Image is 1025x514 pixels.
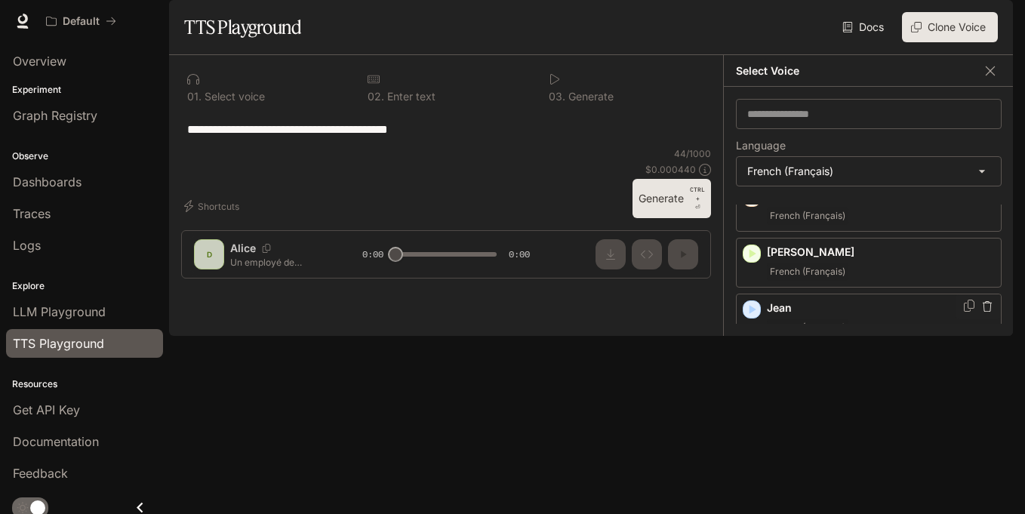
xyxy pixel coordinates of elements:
p: Default [63,15,100,28]
p: 0 1 . [187,91,202,102]
p: Select voice [202,91,265,102]
p: Enter text [384,91,436,102]
p: 44 / 1000 [674,147,711,160]
button: Shortcuts [181,194,245,218]
p: $ 0.000440 [645,163,696,176]
p: ⏎ [690,185,705,212]
div: French (Français) [737,157,1001,186]
button: All workspaces [39,6,123,36]
p: [PERSON_NAME] [767,245,995,260]
span: French (Français) [767,207,848,225]
p: Language [736,140,786,151]
button: GenerateCTRL +⏎ [633,179,711,218]
span: French (Français) [767,263,848,281]
p: Jean [767,300,995,315]
button: Clone Voice [902,12,998,42]
a: Docs [839,12,890,42]
span: French (Français) [767,319,848,337]
p: CTRL + [690,185,705,203]
p: Generate [565,91,614,102]
h1: TTS Playground [184,12,301,42]
p: 0 2 . [368,91,384,102]
p: 0 3 . [549,91,565,102]
button: Copy Voice ID [962,300,977,312]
